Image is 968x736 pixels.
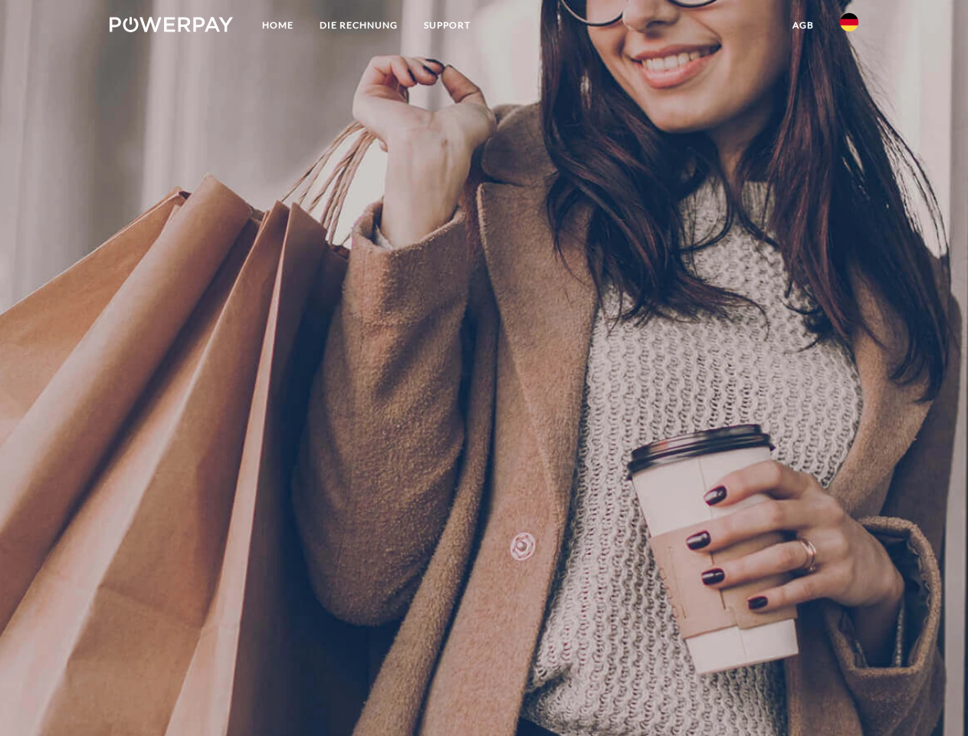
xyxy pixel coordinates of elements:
[779,11,827,39] a: agb
[249,11,307,39] a: Home
[110,17,233,32] img: logo-powerpay-white.svg
[411,11,484,39] a: SUPPORT
[307,11,411,39] a: DIE RECHNUNG
[840,13,858,31] img: de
